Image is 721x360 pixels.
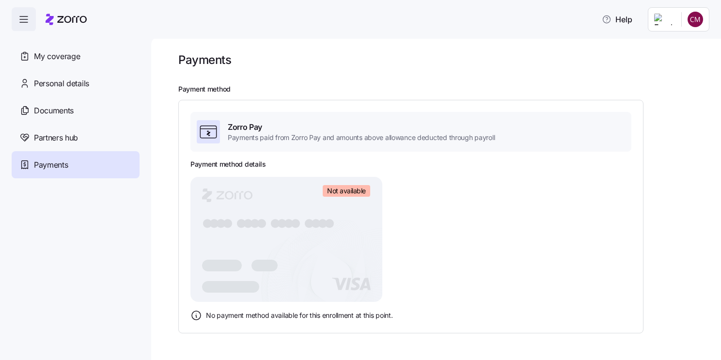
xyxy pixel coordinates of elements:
[594,10,640,29] button: Help
[202,216,213,230] tspan: ●
[304,216,315,230] tspan: ●
[236,216,247,230] tspan: ●
[34,78,89,90] span: Personal details
[317,216,329,230] tspan: ●
[34,132,78,144] span: Partners hub
[206,311,393,320] span: No payment method available for this enrollment at this point.
[602,14,632,25] span: Help
[209,216,220,230] tspan: ●
[250,216,261,230] tspan: ●
[228,121,495,133] span: Zorro Pay
[178,85,707,94] h2: Payment method
[311,216,322,230] tspan: ●
[277,216,288,230] tspan: ●
[290,216,301,230] tspan: ●
[178,52,231,67] h1: Payments
[190,159,266,169] h3: Payment method details
[243,216,254,230] tspan: ●
[12,43,140,70] a: My coverage
[216,216,227,230] tspan: ●
[222,216,234,230] tspan: ●
[12,151,140,178] a: Payments
[34,50,80,63] span: My coverage
[270,216,281,230] tspan: ●
[324,216,335,230] tspan: ●
[34,159,68,171] span: Payments
[256,216,267,230] tspan: ●
[654,14,674,25] img: Employer logo
[688,12,703,27] img: a09ddeecface2ffd40f7697e026eddfc
[12,124,140,151] a: Partners hub
[327,187,366,195] span: Not available
[228,133,495,142] span: Payments paid from Zorro Pay and amounts above allowance deducted through payroll
[34,105,74,117] span: Documents
[283,216,295,230] tspan: ●
[12,97,140,124] a: Documents
[12,70,140,97] a: Personal details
